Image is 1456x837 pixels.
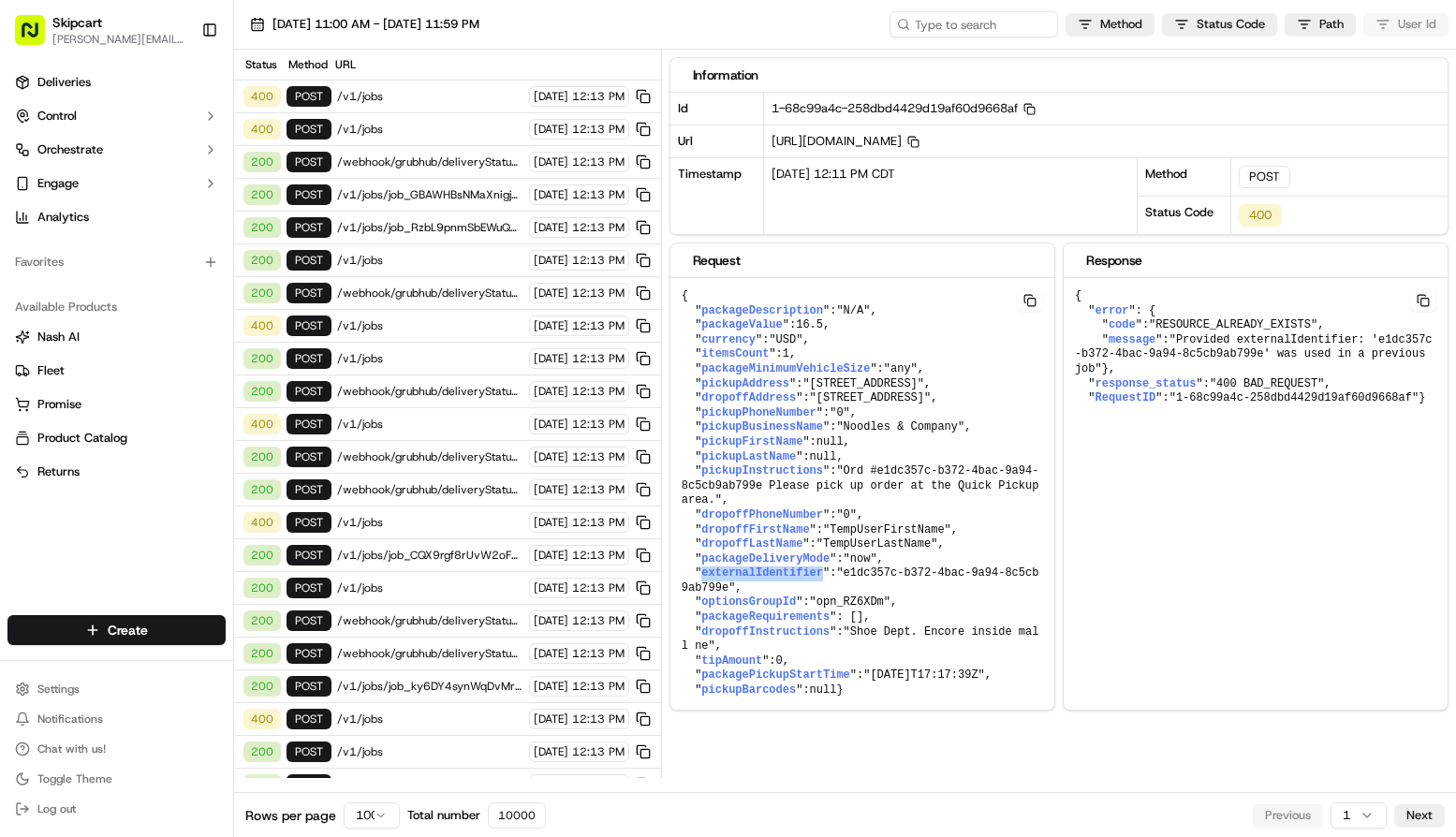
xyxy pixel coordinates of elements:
[1138,196,1231,234] div: Status Code
[772,133,919,149] span: [URL][DOMAIN_NAME]
[796,318,823,331] span: 16.5
[572,220,625,235] span: 12:13 PM
[37,682,80,697] span: Settings
[810,391,932,404] span: "[STREET_ADDRESS]"
[701,683,796,697] span: pickupBarcodes
[337,318,523,333] span: /v1/jobs
[287,283,331,303] div: POST
[534,679,568,694] span: [DATE]
[701,304,823,317] span: packageDescription
[572,122,625,137] span: 12:13 PM
[243,610,281,631] div: 200
[287,709,331,729] div: POST
[534,712,568,727] span: [DATE]
[243,479,281,500] div: 200
[693,251,1032,270] div: Request
[84,179,307,198] div: Start new chat
[37,396,81,413] span: Promise
[572,515,625,530] span: 12:13 PM
[19,272,49,302] img: Jandy Espique
[337,449,523,464] span: /webhook/grubhub/deliveryStatusUpdate
[287,86,331,107] div: POST
[836,508,857,521] span: "0"
[810,595,890,609] span: "opn_RZ6XDm"
[488,802,546,829] div: 10000
[49,121,337,140] input: Got a question? Start typing here...
[884,362,918,375] span: "any"
[243,414,281,434] div: 400
[186,414,227,428] span: Pylon
[7,292,226,322] div: Available Products
[58,290,152,305] span: [PERSON_NAME]
[337,351,523,366] span: /v1/jobs
[1100,16,1142,33] span: Method
[243,316,281,336] div: 400
[177,368,301,387] span: API Documentation
[37,368,143,387] span: Knowledge Base
[337,580,523,595] span: /v1/jobs
[534,318,568,333] span: [DATE]
[572,253,625,268] span: 12:13 PM
[682,625,1039,653] span: "Shoe Dept. Encore inside mall ne"
[693,66,1425,84] div: Information
[1285,13,1356,36] button: Path
[318,184,341,207] button: Start new chat
[1239,166,1290,188] div: POST
[243,774,281,795] div: 200
[1239,204,1282,227] div: 400
[7,457,226,487] button: Returns
[337,253,523,268] span: /v1/jobs
[243,742,281,762] div: 200
[701,537,802,551] span: dropoffLastName
[572,154,625,169] span: 12:13 PM
[52,13,102,32] button: Skipcart
[287,676,331,697] div: POST
[243,119,281,139] div: 400
[670,278,1054,710] pre: { " ": , " ": , " ": , " ": , " ": , " ": , " ": , " ": , " ": , " ": , " ": , " ": , " ": , " ":...
[243,152,281,172] div: 200
[1075,333,1433,375] span: "Provided externalIdentifier: 'e1dc357c-b372-4bac-9a94-8c5cb9ab799e' was used in a previous job"
[245,806,336,825] span: Rows per page
[534,253,568,268] span: [DATE]
[534,613,568,628] span: [DATE]
[7,322,226,352] button: Nash AI
[572,712,625,727] span: 12:13 PM
[572,417,625,432] span: 12:13 PM
[287,414,331,434] div: POST
[534,286,568,301] span: [DATE]
[816,435,844,448] span: null
[242,57,279,72] div: Status
[287,610,331,631] div: POST
[836,304,870,317] span: "N/A"
[1095,391,1155,404] span: RequestID
[7,766,226,792] button: Toggle Theme
[15,329,218,345] a: Nash AI
[534,122,568,137] span: [DATE]
[701,333,756,346] span: currency
[290,240,341,262] button: See all
[7,135,226,165] button: Orchestrate
[287,479,331,500] div: POST
[7,247,226,277] div: Favorites
[15,396,218,413] a: Promise
[337,154,523,169] span: /webhook/grubhub/deliveryStatusUpdate
[37,291,52,306] img: 1736555255976-a54dd68f-1ca7-489b-9aae-adbdc363a1c4
[37,430,127,447] span: Product Catalog
[890,11,1058,37] input: Type to search
[287,578,331,598] div: POST
[287,774,331,795] div: POST
[1169,391,1419,404] span: "1-68c99a4c-258dbd4429d19af60d9668af"
[7,101,226,131] button: Control
[534,744,568,759] span: [DATE]
[7,706,226,732] button: Notifications
[151,360,308,394] a: 💻API Documentation
[7,356,226,386] button: Fleet
[155,290,162,305] span: •
[285,57,330,72] div: Method
[764,158,1137,234] div: [DATE] 12:11 PM CDT
[287,545,331,565] div: POST
[19,243,125,258] div: Past conversations
[337,712,523,727] span: /v1/jobs
[701,362,870,375] span: packageMinimumVehicleSize
[337,89,523,104] span: /v1/jobs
